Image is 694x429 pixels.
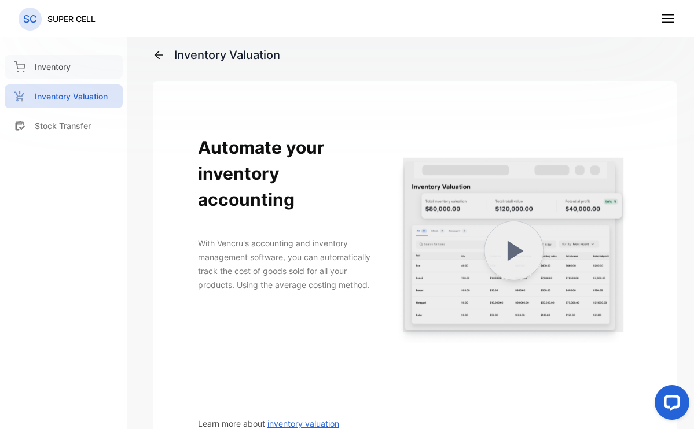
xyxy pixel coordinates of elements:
[397,134,631,371] a: inventory valuation gating
[5,55,123,79] a: Inventory
[35,120,91,132] p: Stock Transfer
[5,114,123,138] a: Stock Transfer
[267,419,339,428] span: inventory valuation
[23,12,37,27] p: SC
[265,419,339,428] a: inventory valuation
[397,134,631,368] img: inventory valuation gating
[198,238,370,290] span: With Vencru's accounting and inventory management software, you can automatically track the cost ...
[35,90,108,102] p: Inventory Valuation
[174,46,280,64] div: Inventory Valuation
[47,13,96,25] p: SUPER CELL
[5,84,123,108] a: Inventory Valuation
[645,380,694,429] iframe: LiveChat chat widget
[198,135,374,213] h1: Automate your inventory accounting
[35,61,71,73] p: Inventory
